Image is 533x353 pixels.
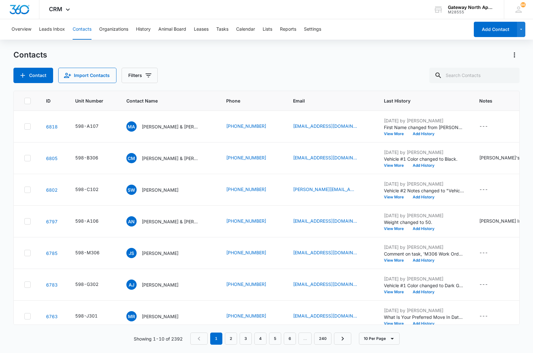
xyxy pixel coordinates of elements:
[13,68,53,83] button: Add Contact
[13,50,47,60] h1: Contacts
[293,218,357,224] a: [EMAIL_ADDRESS][DOMAIN_NAME]
[126,153,137,163] span: CM
[226,154,266,161] a: [PHONE_NUMBER]
[448,10,495,14] div: account id
[75,97,111,104] span: Unit Number
[293,249,357,256] a: [EMAIL_ADDRESS][DOMAIN_NAME]
[429,68,520,83] input: Search Contacts
[225,333,237,345] a: Page 2
[384,117,464,124] p: [DATE] by [PERSON_NAME]
[75,218,110,225] div: Unit Number - 598-A106 - Select to Edit Field
[226,249,266,256] a: [PHONE_NUMBER]
[408,322,439,326] button: Add History
[126,185,137,195] span: SW
[226,312,278,320] div: Phone - 7203750419 - Select to Edit Field
[126,185,190,195] div: Contact Name - Samantha Watkinson - Select to Edit Field
[384,219,464,226] p: Weight changed to 50.
[46,97,51,104] span: ID
[75,186,99,193] div: 598-C102
[314,333,331,345] a: Page 240
[142,281,179,288] p: [PERSON_NAME]
[12,19,31,40] button: Overview
[284,333,296,345] a: Page 6
[408,258,439,262] button: Add History
[126,311,137,321] span: MR
[46,124,58,129] a: Navigate to contact details page for Martin Avina Mendez & Bryanna K.Ortiz
[384,212,464,219] p: [DATE] by [PERSON_NAME]
[384,180,464,187] p: [DATE] by [PERSON_NAME]
[384,124,464,131] p: First Name changed from [PERSON_NAME] to [PERSON_NAME] &amp;. Last Name changed from [PERSON_NAME...
[75,154,110,162] div: Unit Number - 598-B306 - Select to Edit Field
[293,312,357,319] a: [EMAIL_ADDRESS][DOMAIN_NAME]
[226,154,278,162] div: Phone - 7207080895 - Select to Edit Field
[158,19,186,40] button: Animal Board
[384,307,464,314] p: [DATE] by [PERSON_NAME]
[226,186,266,193] a: [PHONE_NUMBER]
[334,333,351,345] a: Next Page
[384,227,408,231] button: View More
[479,186,499,194] div: Notes - - Select to Edit Field
[304,19,321,40] button: Settings
[126,153,211,163] div: Contact Name - Caron Mershon & Kyle Mershon - Select to Edit Field
[293,186,369,194] div: Email - sam.watkinson303@gmail.com - Select to Edit Field
[75,249,99,256] div: 598-M306
[254,333,266,345] a: Page 4
[280,19,296,40] button: Reports
[408,164,439,167] button: Add History
[226,123,266,129] a: [PHONE_NUMBER]
[210,333,222,345] em: 1
[479,281,499,288] div: Notes - - Select to Edit Field
[384,132,408,136] button: View More
[384,97,455,104] span: Last History
[75,312,98,319] div: 598-J301
[226,97,268,104] span: Phone
[293,154,357,161] a: [EMAIL_ADDRESS][DOMAIN_NAME]
[384,250,464,257] p: Comment on task, 'M306 Work Order' "done"
[75,281,110,288] div: Unit Number - 598-G302 - Select to Edit Field
[293,281,357,288] a: [EMAIL_ADDRESS][DOMAIN_NAME]
[46,314,58,319] a: Navigate to contact details page for Megan Radford
[194,19,209,40] button: Leases
[408,227,439,231] button: Add History
[521,2,526,7] div: notifications count
[126,216,211,226] div: Contact Name - Aliyah Nguyen & Jacob Enriquez - Select to Edit Field
[226,281,278,288] div: Phone - 3072867803 - Select to Edit Field
[384,258,408,262] button: View More
[226,249,278,257] div: Phone - 7192312374 - Select to Edit Field
[126,248,137,258] span: JS
[142,155,199,162] p: [PERSON_NAME] & [PERSON_NAME]
[474,22,517,37] button: Add Contact
[126,248,190,258] div: Contact Name - Jermaine Shields - Select to Edit Field
[479,154,530,161] div: [PERSON_NAME]'s Info:
[236,19,255,40] button: Calendar
[142,313,179,320] p: [PERSON_NAME]
[126,280,190,290] div: Contact Name - Amanda Jones - Select to Edit Field
[293,281,369,288] div: Email - aprilmaemm2@yahoo.com - Select to Edit Field
[46,156,58,161] a: Navigate to contact details page for Caron Mershon & Kyle Mershon
[39,19,65,40] button: Leads Inbox
[226,123,278,130] div: Phone - 7209348193 - Select to Edit Field
[226,218,278,225] div: Phone - 7203945945 - Select to Edit Field
[190,333,351,345] nav: Pagination
[384,314,464,320] p: What Is Your Preferred Move In Date? changed to [DATE].
[479,123,499,130] div: Notes - - Select to Edit Field
[134,335,183,342] p: Showing 1-10 of 2392
[479,249,499,257] div: Notes - - Select to Edit Field
[75,123,99,129] div: 598-A107
[46,187,58,193] a: Navigate to contact details page for Samantha Watkinson
[384,290,408,294] button: View More
[521,2,526,7] span: 86
[126,280,137,290] span: AJ
[384,195,408,199] button: View More
[479,249,488,257] div: ---
[226,281,266,288] a: [PHONE_NUMBER]
[142,123,199,130] p: [PERSON_NAME] & [PERSON_NAME]
[216,19,228,40] button: Tasks
[384,149,464,156] p: [DATE] by [PERSON_NAME]
[293,154,369,162] div: Email - cwatki94@gmail.com - Select to Edit Field
[75,218,99,224] div: 598-A106
[408,195,439,199] button: Add History
[408,132,439,136] button: Add History
[384,156,464,162] p: Vehicle #1 Color changed to Black.
[75,249,111,257] div: Unit Number - 598-M306 - Select to Edit Field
